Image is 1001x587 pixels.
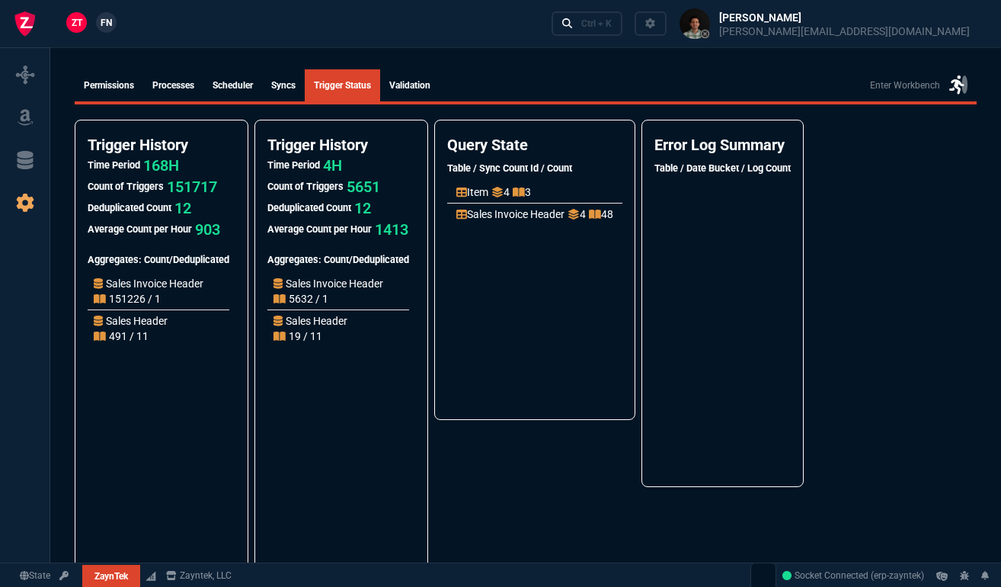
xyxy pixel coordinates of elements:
[654,136,791,155] h4: Error Log Summary
[456,207,564,222] p: Sales Invoice Header
[491,184,510,200] p: 4
[267,136,415,155] h4: Trigger History
[94,329,149,344] p: 491 / 11
[380,69,440,101] a: Validation
[267,200,351,215] h5: Deduplicated Count
[167,176,217,197] p: 151717
[88,158,140,172] h5: Time Period
[782,570,924,581] span: Socket Connected (erp-zayntek)
[447,136,622,155] h4: Query State
[589,207,613,222] p: 48
[273,291,328,306] p: 5632 / 1
[55,569,73,582] a: API TOKEN
[267,222,372,236] h5: Average Count per Hour
[273,329,322,344] p: 19 / 11
[162,569,236,582] a: msbcCompanyName
[375,219,408,240] p: 1413
[305,69,380,101] a: Trigger Status
[267,179,344,194] h5: Count of Triggers
[15,569,55,582] a: Global State
[94,276,203,291] p: Sales Invoice Header
[88,200,171,215] h5: Deduplicated Count
[143,155,179,176] p: 168H
[88,136,235,155] h4: Trigger History
[323,155,342,176] p: 4H
[203,69,262,101] a: Scheduler
[949,73,967,98] nx-icon: Enter Workbench
[88,179,164,194] h5: Count of Triggers
[195,219,220,240] p: 903
[447,161,622,175] h5: Table / Sync Count Id / Count
[568,207,586,222] p: 4
[581,18,612,30] div: Ctrl + K
[88,252,229,267] h5: Aggregates: Count/Deduplicated
[101,16,112,30] span: FN
[267,158,320,172] h5: Time Period
[870,79,940,92] p: Enter Workbench
[88,222,192,236] h5: Average Count per Hour
[267,252,409,267] h5: Aggregates: Count/Deduplicated
[75,69,143,101] a: Permissions
[513,184,531,200] p: 3
[782,569,924,582] a: zZeZn8z_5xRyZz2iAAAT
[72,16,82,30] span: ZT
[347,176,380,197] p: 5651
[273,313,347,329] p: Sales Header
[273,276,383,291] p: Sales Invoice Header
[94,291,161,306] p: 151226 / 1
[456,184,488,200] p: Item
[262,69,305,101] a: syncs
[143,69,203,101] a: Processes
[354,197,371,219] p: 12
[654,161,791,175] h5: Table / Date Bucket / Log Count
[174,197,191,219] p: 12
[94,313,168,329] p: Sales Header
